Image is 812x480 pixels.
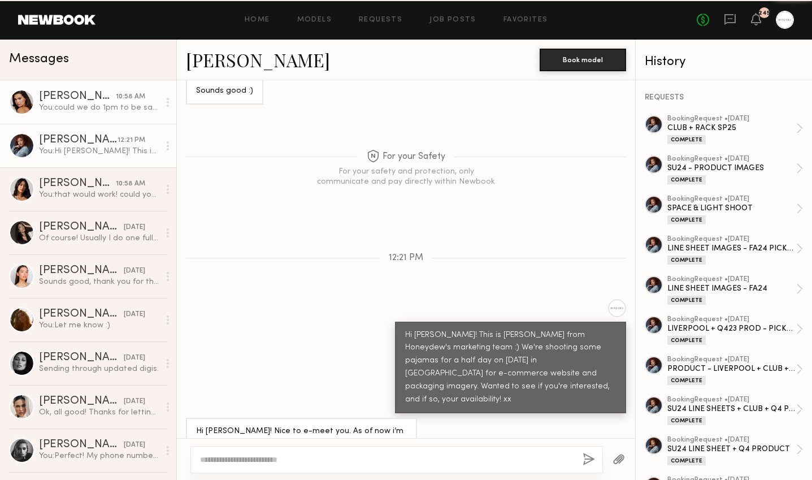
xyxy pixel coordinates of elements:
[359,16,402,24] a: Requests
[667,316,803,345] a: bookingRequest •[DATE]LIVERPOOL + Q423 PROD - PICKUPComplete
[39,407,159,418] div: Ok, all good! Thanks for letting me know.
[39,396,124,407] div: [PERSON_NAME]
[39,91,116,102] div: [PERSON_NAME]
[667,135,706,144] div: Complete
[667,436,803,465] a: bookingRequest •[DATE]SU24 LINE SHEET + Q4 PRODUCTComplete
[367,150,445,164] span: For your Safety
[667,316,796,323] div: booking Request • [DATE]
[667,396,796,404] div: booking Request • [DATE]
[39,102,159,113] div: You: could we do 1pm to be safe :)
[196,425,407,451] div: Hi [PERSON_NAME]! Nice to e-meet you. As of now i’m available on 9/23. Thank you x
[667,175,706,184] div: Complete
[667,215,706,224] div: Complete
[667,155,796,163] div: booking Request • [DATE]
[667,356,796,364] div: booking Request • [DATE]
[667,196,796,203] div: booking Request • [DATE]
[116,92,145,102] div: 10:58 AM
[405,329,616,407] div: Hi [PERSON_NAME]! This is [PERSON_NAME] from Honeydew's marketing team :) We're shooting some paj...
[667,456,706,465] div: Complete
[118,135,145,146] div: 12:21 PM
[667,396,803,425] a: bookingRequest •[DATE]SU24 LINE SHEETS + CLUB + Q4 PRODUCTComplete
[667,243,796,254] div: LINE SHEET IMAGES - FA24 PICKUP
[667,163,796,174] div: SU24 - PRODUCT IMAGES
[645,94,803,102] div: REQUESTS
[667,203,796,214] div: SPACE & LIGHT SHOOT
[196,85,253,98] div: Sounds good :)
[667,376,706,385] div: Complete
[116,179,145,189] div: 10:58 AM
[39,233,159,244] div: Of course! Usually I do one full edited video, along with raw footage, and a couple of pictures b...
[758,10,770,16] div: 245
[39,146,159,157] div: You: Hi [PERSON_NAME]! This is [PERSON_NAME] from Honeydew's marketing team :) We're shooting som...
[39,309,124,320] div: [PERSON_NAME]
[667,236,796,243] div: booking Request • [DATE]
[667,276,803,305] a: bookingRequest •[DATE]LINE SHEET IMAGES - FA24Complete
[389,253,423,263] span: 12:21 PM
[124,309,145,320] div: [DATE]
[540,54,626,64] a: Book model
[39,352,124,364] div: [PERSON_NAME]
[667,323,796,334] div: LIVERPOOL + Q423 PROD - PICKUP
[39,439,124,451] div: [PERSON_NAME]
[667,444,796,455] div: SU24 LINE SHEET + Q4 PRODUCT
[667,196,803,224] a: bookingRequest •[DATE]SPACE & LIGHT SHOOTComplete
[667,416,706,425] div: Complete
[124,353,145,364] div: [DATE]
[667,236,803,265] a: bookingRequest •[DATE]LINE SHEET IMAGES - FA24 PICKUPComplete
[667,155,803,184] a: bookingRequest •[DATE]SU24 - PRODUCT IMAGESComplete
[124,440,145,451] div: [DATE]
[39,320,159,331] div: You: Let me know :)
[667,356,803,385] a: bookingRequest •[DATE]PRODUCT - LIVERPOOL + CLUB + Q423Complete
[39,135,118,146] div: [PERSON_NAME]
[39,222,124,233] div: [PERSON_NAME]
[667,336,706,345] div: Complete
[39,265,124,276] div: [PERSON_NAME]
[39,364,159,374] div: Sending through updated digis.
[39,178,116,189] div: [PERSON_NAME]
[316,167,497,187] div: For your safety and protection, only communicate and pay directly within Newbook
[245,16,270,24] a: Home
[39,189,159,200] div: You: that would work! could you hold the morning of [DATE] for us? we're just confirming with the...
[39,276,159,287] div: Sounds good, thank you for the update!
[540,49,626,71] button: Book model
[667,404,796,414] div: SU24 LINE SHEETS + CLUB + Q4 PRODUCT
[9,53,69,66] span: Messages
[667,283,796,294] div: LINE SHEET IMAGES - FA24
[503,16,548,24] a: Favorites
[124,266,145,276] div: [DATE]
[667,364,796,374] div: PRODUCT - LIVERPOOL + CLUB + Q423
[186,47,330,72] a: [PERSON_NAME]
[124,222,145,233] div: [DATE]
[124,396,145,407] div: [DATE]
[667,115,803,144] a: bookingRequest •[DATE]CLUB + RACK SP25Complete
[667,436,796,444] div: booking Request • [DATE]
[645,55,803,68] div: History
[667,296,706,305] div: Complete
[667,115,796,123] div: booking Request • [DATE]
[39,451,159,461] div: You: Perfect! My phone number is [PHONE_NUMBER] if you have any issue finding us. Thank you! xx
[297,16,332,24] a: Models
[667,276,796,283] div: booking Request • [DATE]
[429,16,476,24] a: Job Posts
[667,123,796,133] div: CLUB + RACK SP25
[667,256,706,265] div: Complete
